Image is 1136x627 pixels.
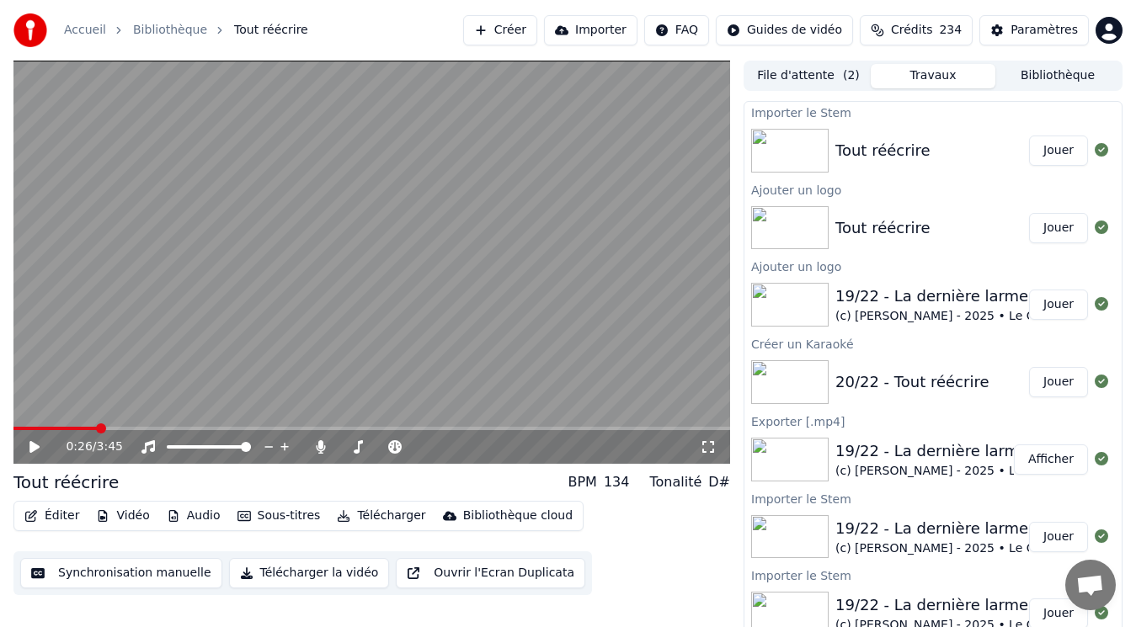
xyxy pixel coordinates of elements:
[160,504,227,528] button: Audio
[716,15,853,45] button: Guides de vidéo
[13,470,119,494] div: Tout réécrire
[871,64,995,88] button: Travaux
[891,22,932,39] span: Crédits
[1029,213,1088,243] button: Jouer
[133,22,207,39] a: Bibliothèque
[229,558,390,588] button: Télécharger la vidéo
[330,504,432,528] button: Télécharger
[746,64,871,88] button: File d'attente
[1014,444,1088,475] button: Afficher
[744,256,1122,276] div: Ajouter un logo
[463,507,573,524] div: Bibliothèque cloud
[66,438,106,455] div: /
[744,102,1122,122] div: Importer le Stem
[89,504,156,528] button: Vidéo
[64,22,308,39] nav: breadcrumb
[66,438,92,455] span: 0:26
[708,472,730,492] div: D#
[1029,522,1088,552] button: Jouer
[234,22,308,39] span: Tout réécrire
[744,411,1122,431] div: Exporter [.mp4]
[1029,135,1088,166] button: Jouer
[860,15,973,45] button: Crédits234
[939,22,962,39] span: 234
[1029,290,1088,320] button: Jouer
[744,179,1122,199] div: Ajouter un logo
[835,216,931,240] div: Tout réécrire
[97,438,123,455] span: 3:45
[544,15,637,45] button: Importer
[604,472,630,492] div: 134
[20,558,222,588] button: Synchronisation manuelle
[835,139,931,162] div: Tout réécrire
[979,15,1089,45] button: Paramètres
[744,333,1122,353] div: Créer un Karaoké
[18,504,86,528] button: Éditer
[995,64,1120,88] button: Bibliothèque
[396,558,585,588] button: Ouvrir l'Ecran Duplicata
[744,565,1122,585] div: Importer le Stem
[231,504,328,528] button: Sous-titres
[1011,22,1078,39] div: Paramètres
[835,370,989,394] div: 20/22 - Tout réécrire
[744,488,1122,508] div: Importer le Stem
[64,22,106,39] a: Accueil
[1029,367,1088,397] button: Jouer
[1065,560,1116,610] div: Ouvrir le chat
[644,15,709,45] button: FAQ
[843,67,860,84] span: ( 2 )
[463,15,537,45] button: Créer
[13,13,47,47] img: youka
[649,472,701,492] div: Tonalité
[568,472,596,492] div: BPM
